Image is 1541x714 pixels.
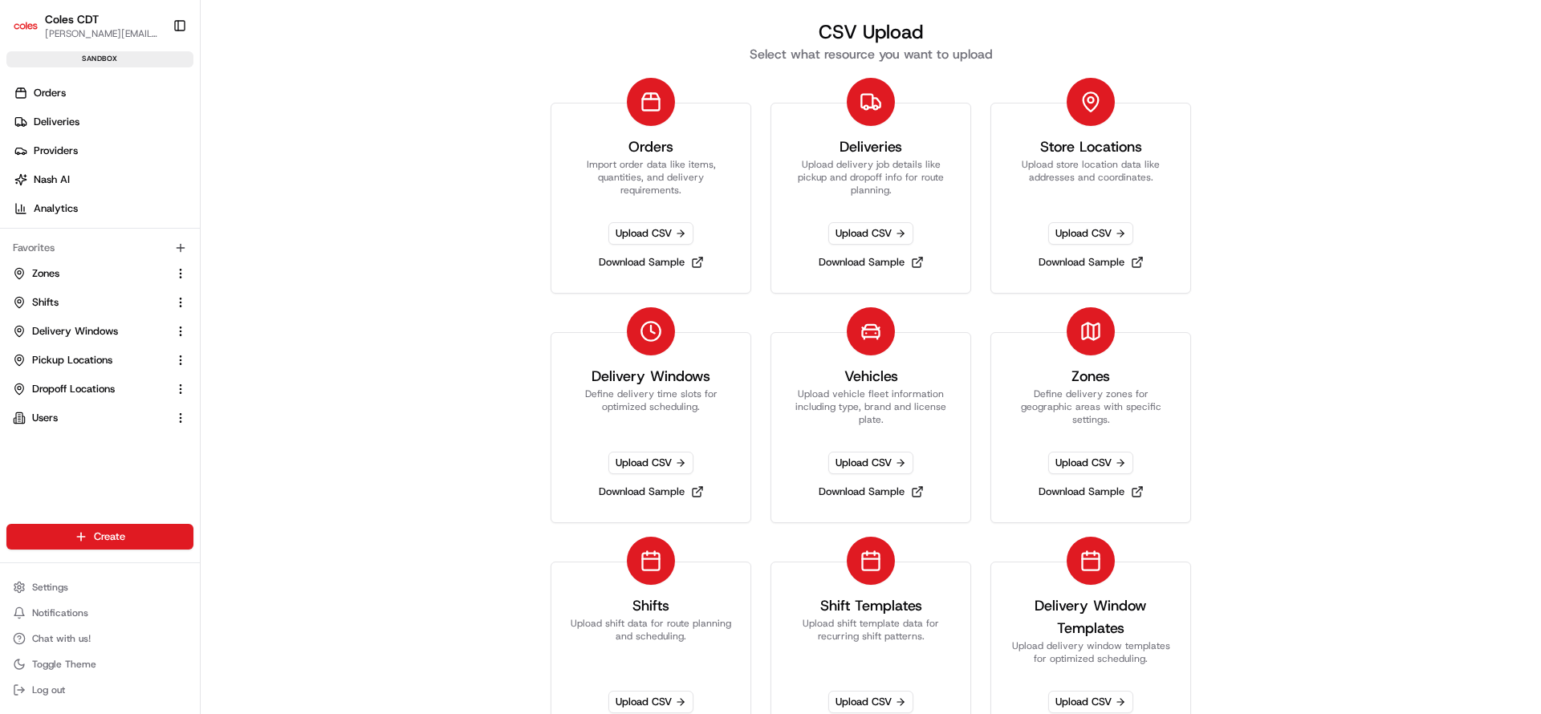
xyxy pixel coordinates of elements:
[608,452,693,474] span: Upload CSV
[1010,158,1171,197] p: Upload store location data like addresses and coordinates.
[129,226,264,255] a: 💻API Documentation
[571,158,731,197] p: Import order data like items, quantities, and delivery requirements.
[1048,452,1133,474] span: Upload CSV
[152,233,258,249] span: API Documentation
[840,136,902,158] h3: Deliveries
[34,144,78,158] span: Providers
[571,617,731,665] p: Upload shift data for route planning and scheduling.
[608,691,693,713] span: Upload CSV
[32,382,115,396] span: Dropoff Locations
[1010,639,1171,665] p: Upload delivery window templates for optimized scheduling.
[10,226,129,255] a: 📗Knowledge Base
[42,103,265,120] input: Clear
[6,235,193,261] div: Favorites
[32,581,68,594] span: Settings
[592,481,710,503] a: Download Sample
[592,251,710,274] a: Download Sample
[1010,387,1171,426] p: Define delivery zones for geographic areas with specific settings.
[791,158,951,197] p: Upload delivery job details like pickup and dropoff info for route planning.
[136,234,148,247] div: 💻
[828,691,913,713] span: Upload CSV
[55,153,263,169] div: Start new chat
[16,16,48,48] img: Nash
[1010,594,1171,639] h3: Delivery Window Templates
[628,136,673,158] h3: Orders
[45,27,160,40] span: [PERSON_NAME][EMAIL_ADDRESS][PERSON_NAME][DOMAIN_NAME]
[32,233,123,249] span: Knowledge Base
[812,481,930,503] a: Download Sample
[531,45,1211,64] h2: Select what resource you want to upload
[828,222,913,245] span: Upload CSV
[571,387,731,426] p: Define delivery time slots for optimized scheduling.
[32,353,112,367] span: Pickup Locations
[632,594,669,617] h3: Shifts
[32,632,91,645] span: Chat with us!
[6,51,193,67] div: sandbox
[828,452,913,474] span: Upload CSV
[160,272,194,284] span: Pylon
[791,617,951,665] p: Upload shift template data for recurring shift patterns.
[16,153,45,182] img: 1736555255976-a54dd68f-1ca7-489b-9aae-adbdc363a1c4
[34,201,78,216] span: Analytics
[1048,222,1133,245] span: Upload CSV
[812,251,930,274] a: Download Sample
[16,64,292,90] p: Welcome 👋
[791,387,951,426] p: Upload vehicle fleet information including type, brand and license plate.
[531,19,1211,45] h1: CSV Upload
[32,411,58,425] span: Users
[820,594,922,617] h3: Shift Templates
[1071,365,1110,387] h3: Zones
[32,606,88,619] span: Notifications
[592,365,710,387] h3: Delivery Windows
[32,266,59,281] span: Zones
[273,158,292,177] button: Start new chat
[1040,136,1142,158] h3: Store Locations
[32,658,96,671] span: Toggle Theme
[113,271,194,284] a: Powered byPylon
[1032,481,1150,503] a: Download Sample
[32,295,59,310] span: Shifts
[1032,251,1150,274] a: Download Sample
[94,529,125,544] span: Create
[16,234,29,247] div: 📗
[13,13,39,39] img: Coles CDT
[844,365,898,387] h3: Vehicles
[34,172,70,187] span: Nash AI
[34,115,79,129] span: Deliveries
[608,222,693,245] span: Upload CSV
[45,11,99,27] span: Coles CDT
[32,324,118,339] span: Delivery Windows
[34,86,66,100] span: Orders
[55,169,203,182] div: We're available if you need us!
[1048,691,1133,713] span: Upload CSV
[32,684,65,696] span: Log out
